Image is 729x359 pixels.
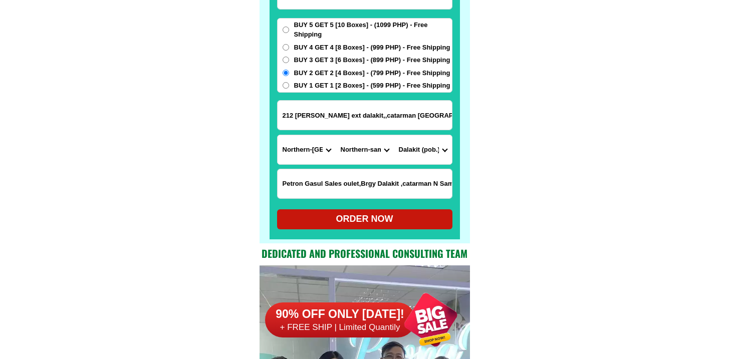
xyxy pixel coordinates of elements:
[294,81,450,91] span: BUY 1 GET 1 [2 Boxes] - (599 PHP) - Free Shipping
[294,20,452,40] span: BUY 5 GET 5 [10 Boxes] - (1099 PHP) - Free Shipping
[278,169,452,198] input: Input LANDMARKOFLOCATION
[283,27,289,33] input: BUY 5 GET 5 [10 Boxes] - (1099 PHP) - Free Shipping
[277,212,452,226] div: ORDER NOW
[294,68,450,78] span: BUY 2 GET 2 [4 Boxes] - (799 PHP) - Free Shipping
[260,246,470,261] h2: Dedicated and professional consulting team
[265,322,415,333] h6: + FREE SHIP | Limited Quantily
[278,101,452,130] input: Input address
[394,135,452,164] select: Select commune
[294,55,450,65] span: BUY 3 GET 3 [6 Boxes] - (899 PHP) - Free Shipping
[283,82,289,89] input: BUY 1 GET 1 [2 Boxes] - (599 PHP) - Free Shipping
[278,135,336,164] select: Select province
[283,44,289,51] input: BUY 4 GET 4 [8 Boxes] - (999 PHP) - Free Shipping
[294,43,450,53] span: BUY 4 GET 4 [8 Boxes] - (999 PHP) - Free Shipping
[283,57,289,63] input: BUY 3 GET 3 [6 Boxes] - (899 PHP) - Free Shipping
[283,70,289,76] input: BUY 2 GET 2 [4 Boxes] - (799 PHP) - Free Shipping
[336,135,394,164] select: Select district
[265,307,415,322] h6: 90% OFF ONLY [DATE]!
